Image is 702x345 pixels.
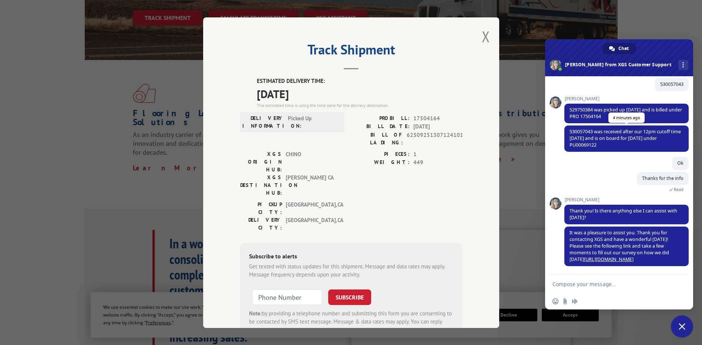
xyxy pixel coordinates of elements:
[570,107,682,120] span: 529750384 was picked up [DATE] and is billed under PRO 17504164
[674,187,683,192] span: Read
[413,150,462,158] span: 1
[552,298,558,304] span: Insert an emoji
[678,60,688,70] div: More channels
[351,114,410,123] label: PROBILL:
[618,43,629,54] span: Chat
[407,131,462,146] span: 6250925130712410100
[660,81,683,87] span: 530057043
[249,309,453,334] div: by providing a telephone number and submitting this form you are consenting to be contacted by SM...
[570,128,681,148] span: 530057043 was received after our 12pm cutoff time [DATE] and is on board for [DATE] under PU00069122
[249,309,262,316] strong: Note:
[288,114,338,130] span: Picked Up
[564,96,689,101] span: [PERSON_NAME]
[642,175,683,181] span: Thanks for the info
[413,114,462,123] span: 17504164
[564,197,689,202] span: [PERSON_NAME]
[286,173,336,197] span: [PERSON_NAME] CA
[286,216,336,231] span: [GEOGRAPHIC_DATA] , CA
[257,102,462,108] div: The estimated time is using the time zone for the delivery destination.
[240,173,282,197] label: XGS DESTINATION HUB:
[328,289,371,305] button: SUBSCRIBE
[240,44,462,58] h2: Track Shipment
[286,200,336,216] span: [GEOGRAPHIC_DATA] , CA
[572,298,578,304] span: Audio message
[351,158,410,167] label: WEIGHT:
[240,150,282,173] label: XGS ORIGIN HUB:
[602,43,636,54] div: Chat
[351,131,403,146] label: BILL OF LADING:
[562,298,568,304] span: Send a file
[249,262,453,279] div: Get texted with status updates for this shipment. Message and data rates may apply. Message frequ...
[413,158,462,167] span: 449
[240,200,282,216] label: PICKUP CITY:
[570,208,677,221] span: Thank you! Is there anything else I can assist with [DATE]?
[351,123,410,131] label: BILL DATE:
[552,281,669,288] textarea: Compose your message...
[584,256,634,262] a: [URL][DOMAIN_NAME]
[351,150,410,158] label: PIECES:
[252,289,322,305] input: Phone Number
[240,216,282,231] label: DELIVERY CITY:
[482,27,490,46] button: Close modal
[242,114,284,130] label: DELIVERY INFORMATION:
[286,150,336,173] span: CHINO
[671,315,693,338] div: Close chat
[249,251,453,262] div: Subscribe to alerts
[257,77,462,86] label: ESTIMATED DELIVERY TIME:
[257,85,462,102] span: [DATE]
[570,230,669,262] span: It was a pleasure to assist you. Thank you for contacting XGS and have a wonderful [DATE]! Please...
[413,123,462,131] span: [DATE]
[677,160,683,166] span: Ok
